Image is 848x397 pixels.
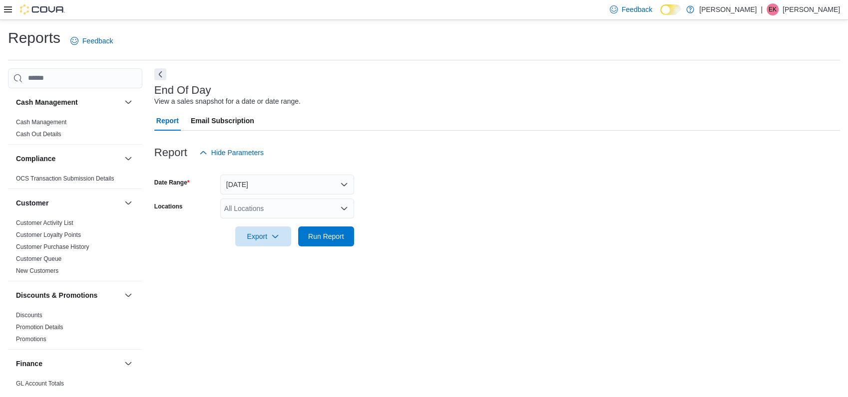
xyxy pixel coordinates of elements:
[16,97,120,107] button: Cash Management
[8,217,142,281] div: Customer
[783,3,840,15] p: [PERSON_NAME]
[66,31,117,51] a: Feedback
[16,311,42,319] span: Discounts
[16,336,46,343] a: Promotions
[622,4,652,14] span: Feedback
[154,68,166,80] button: Next
[16,323,63,331] span: Promotion Details
[16,118,66,126] span: Cash Management
[16,324,63,331] a: Promotion Details
[154,84,211,96] h3: End Of Day
[16,312,42,319] a: Discounts
[122,197,134,209] button: Customer
[122,358,134,370] button: Finance
[156,111,179,131] span: Report
[699,3,757,15] p: [PERSON_NAME]
[154,147,187,159] h3: Report
[241,226,285,246] span: Export
[16,231,81,238] a: Customer Loyalty Points
[16,255,61,262] a: Customer Queue
[16,267,58,275] span: New Customers
[769,3,777,15] span: EK
[191,111,254,131] span: Email Subscription
[16,231,81,239] span: Customer Loyalty Points
[16,359,42,369] h3: Finance
[16,335,46,343] span: Promotions
[16,267,58,274] a: New Customers
[16,97,78,107] h3: Cash Management
[82,36,113,46] span: Feedback
[16,243,89,250] a: Customer Purchase History
[8,28,60,48] h1: Reports
[8,309,142,349] div: Discounts & Promotions
[16,290,97,300] h3: Discounts & Promotions
[16,175,114,182] a: OCS Transaction Submission Details
[16,255,61,263] span: Customer Queue
[767,3,779,15] div: Emily Korody
[16,243,89,251] span: Customer Purchase History
[235,226,291,246] button: Export
[8,116,142,144] div: Cash Management
[220,175,354,195] button: [DATE]
[298,226,354,246] button: Run Report
[16,290,120,300] button: Discounts & Promotions
[20,4,65,14] img: Cova
[8,173,142,189] div: Compliance
[16,175,114,183] span: OCS Transaction Submission Details
[16,154,55,164] h3: Compliance
[16,198,48,208] h3: Customer
[211,148,264,158] span: Hide Parameters
[16,130,61,138] span: Cash Out Details
[16,359,120,369] button: Finance
[761,3,763,15] p: |
[154,202,183,210] label: Locations
[16,119,66,126] a: Cash Management
[122,289,134,301] button: Discounts & Promotions
[16,219,73,226] a: Customer Activity List
[308,231,344,241] span: Run Report
[340,204,348,212] button: Open list of options
[16,198,120,208] button: Customer
[16,380,64,387] a: GL Account Totals
[122,96,134,108] button: Cash Management
[154,96,301,107] div: View a sales snapshot for a date or date range.
[16,380,64,388] span: GL Account Totals
[16,154,120,164] button: Compliance
[16,131,61,138] a: Cash Out Details
[122,153,134,165] button: Compliance
[154,179,190,187] label: Date Range
[660,4,681,15] input: Dark Mode
[195,143,268,163] button: Hide Parameters
[16,219,73,227] span: Customer Activity List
